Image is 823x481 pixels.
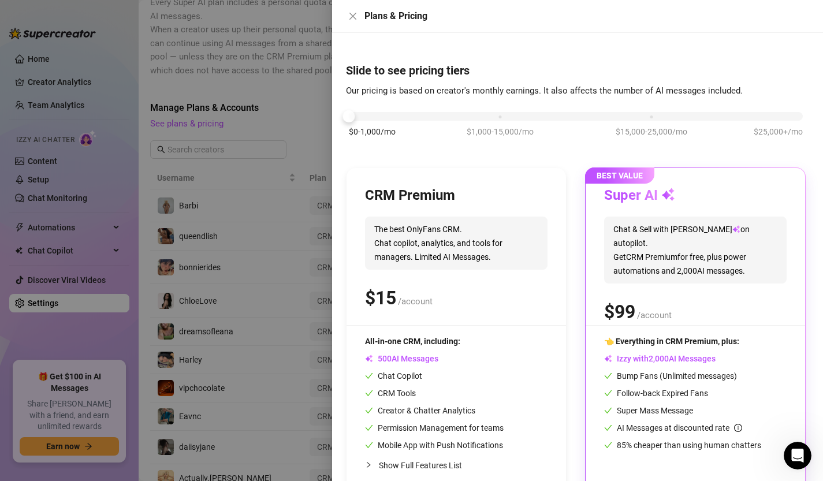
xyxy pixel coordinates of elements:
span: Izzy with AI Messages [604,354,716,363]
span: Follow-back Expired Fans [604,389,708,398]
span: close [348,12,357,21]
span: CRM Tools [365,389,416,398]
span: $ [365,287,396,309]
span: Creator & Chatter Analytics [365,406,475,415]
span: BEST VALUE [585,167,654,184]
span: Our pricing is based on creator's monthly earnings. It also affects the number of AI messages inc... [346,85,743,96]
span: check [604,372,612,380]
span: The best OnlyFans CRM. Chat copilot, analytics, and tools for managers. Limited AI Messages. [365,217,548,270]
span: /account [637,310,672,320]
div: Show Full Features List [365,452,548,479]
span: All-in-one CRM, including: [365,337,460,346]
span: Chat Copilot [365,371,422,381]
iframe: Intercom live chat [784,442,811,469]
span: Chat & Sell with [PERSON_NAME] on autopilot. Get CRM Premium for free, plus power automations and... [604,217,787,284]
span: AI Messages at discounted rate [617,423,742,432]
span: $15,000-25,000/mo [616,125,687,138]
span: /account [398,296,433,307]
span: Show Full Features List [379,461,462,470]
span: Super Mass Message [604,406,693,415]
span: 👈 Everything in CRM Premium, plus: [604,337,739,346]
span: check [604,407,612,415]
span: check [365,424,373,432]
span: info-circle [734,424,742,432]
span: $1,000-15,000/mo [467,125,534,138]
span: Permission Management for teams [365,423,504,432]
span: $0-1,000/mo [349,125,396,138]
span: $ [604,301,635,323]
span: check [365,407,373,415]
span: check [604,424,612,432]
h3: CRM Premium [365,187,455,205]
span: check [365,441,373,449]
span: $25,000+/mo [754,125,803,138]
span: check [365,389,373,397]
span: AI Messages [365,354,438,363]
span: check [365,372,373,380]
span: collapsed [365,461,372,468]
button: Close [346,9,360,23]
span: Mobile App with Push Notifications [365,441,503,450]
span: 85% cheaper than using human chatters [604,441,761,450]
span: check [604,389,612,397]
h3: Super AI [604,187,675,205]
div: Plans & Pricing [364,9,809,23]
h4: Slide to see pricing tiers [346,62,809,79]
span: check [604,441,612,449]
span: Bump Fans (Unlimited messages) [604,371,737,381]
